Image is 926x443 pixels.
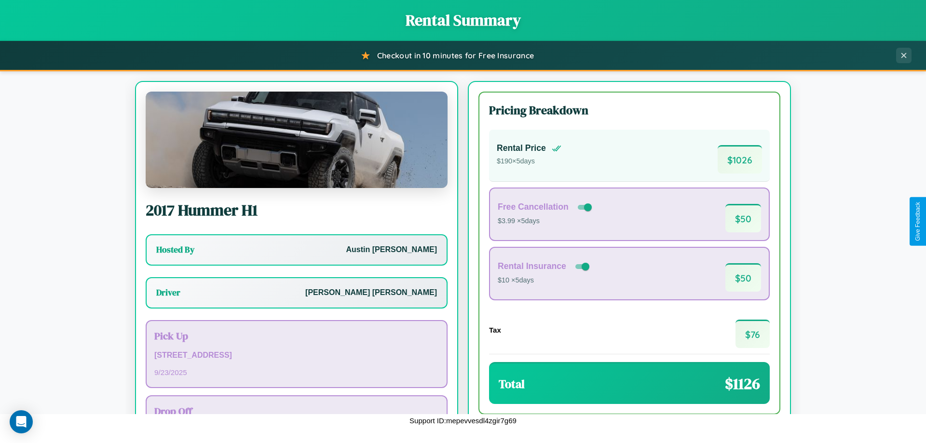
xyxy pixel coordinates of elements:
p: Support ID: mepevvesdl4zgir7g69 [409,414,517,427]
p: [PERSON_NAME] [PERSON_NAME] [305,286,437,300]
h3: Driver [156,287,180,298]
span: $ 50 [725,263,761,292]
img: Hummer H1 [146,92,448,188]
span: $ 1126 [725,373,760,394]
h3: Pricing Breakdown [489,102,770,118]
h2: 2017 Hummer H1 [146,200,448,221]
p: $3.99 × 5 days [498,215,594,228]
h3: Drop Off [154,404,439,418]
p: 9 / 23 / 2025 [154,366,439,379]
span: $ 76 [735,320,770,348]
p: Austin [PERSON_NAME] [346,243,437,257]
span: Checkout in 10 minutes for Free Insurance [377,51,534,60]
p: [STREET_ADDRESS] [154,349,439,362]
h4: Tax [489,326,501,334]
span: $ 50 [725,204,761,232]
span: $ 1026 [718,145,762,174]
p: $ 190 × 5 days [497,155,561,168]
h3: Total [499,376,525,392]
div: Open Intercom Messenger [10,410,33,433]
div: Give Feedback [914,202,921,241]
h3: Pick Up [154,329,439,343]
h4: Free Cancellation [498,202,569,212]
p: $10 × 5 days [498,274,591,287]
h4: Rental Insurance [498,261,566,271]
h1: Rental Summary [10,10,916,31]
h4: Rental Price [497,143,546,153]
h3: Hosted By [156,244,194,255]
